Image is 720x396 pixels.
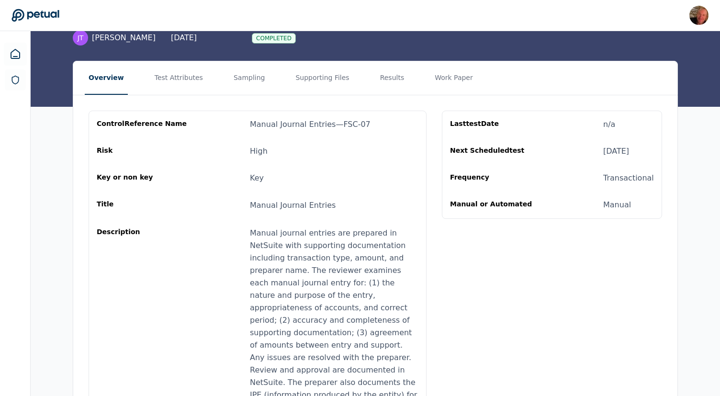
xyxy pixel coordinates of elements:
span: [PERSON_NAME] [92,32,156,44]
div: Key [250,172,264,184]
div: n/a [603,119,615,130]
button: Test Attributes [151,61,207,95]
button: Results [376,61,408,95]
button: Sampling [230,61,269,95]
img: Micha Berdichevsky⁩ [689,6,709,25]
div: Frequency [450,172,542,184]
span: Manual Journal Entries [250,201,336,210]
div: Manual [603,199,631,211]
button: Supporting Files [292,61,353,95]
div: Manual Journal Entries — FSC-07 [250,119,371,130]
a: SOC 1 Reports [5,69,26,91]
div: Title [97,199,189,212]
div: Transactional [603,172,654,184]
button: Work Paper [431,61,477,95]
div: High [250,146,268,157]
button: Overview [85,61,128,95]
div: Next Scheduled test [450,146,542,157]
div: Manual or Automated [450,199,542,211]
div: Completed [252,33,296,44]
div: Risk [97,146,189,157]
div: control Reference Name [97,119,189,130]
div: Last test Date [450,119,542,130]
div: [DATE] [171,32,236,44]
span: JT [78,33,84,43]
div: Key or non key [97,172,189,184]
a: Dashboard [4,43,27,66]
div: [DATE] [603,146,629,157]
a: Go to Dashboard [11,9,59,22]
nav: Tabs [73,61,677,95]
